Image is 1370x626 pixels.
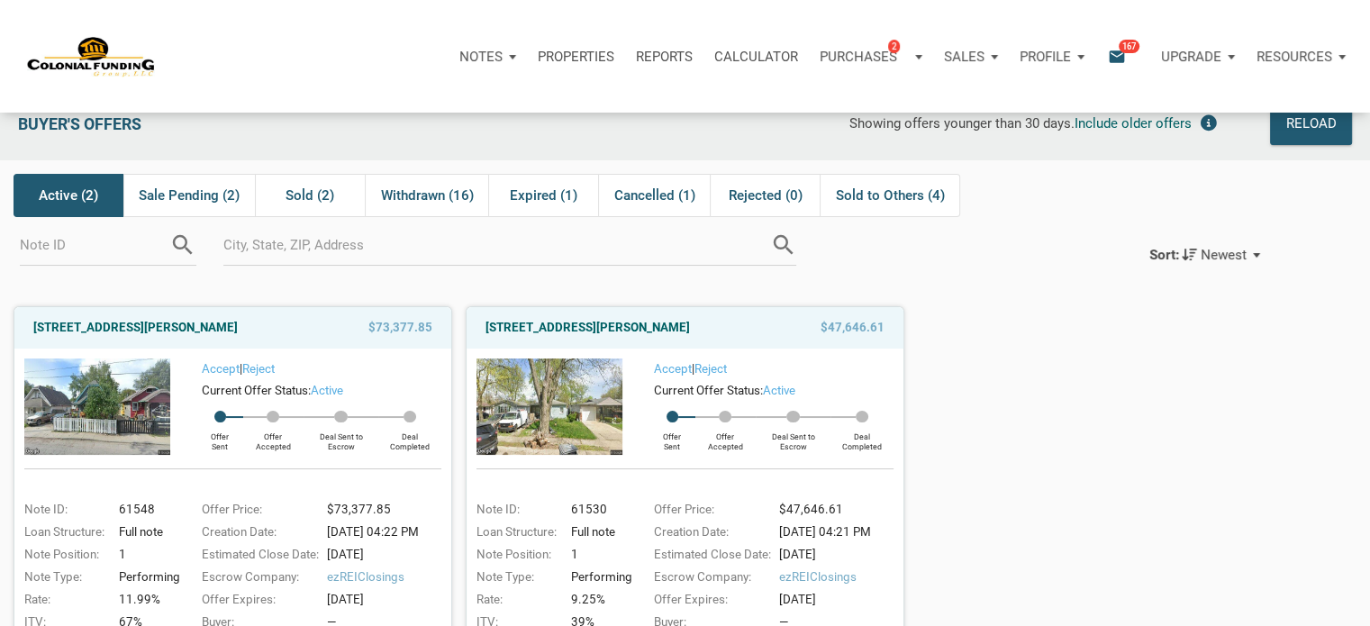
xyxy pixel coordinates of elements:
button: Reload [1270,104,1352,145]
div: Performing [566,568,631,586]
span: Cancelled (1) [614,185,695,206]
p: Calculator [714,49,798,65]
p: Purchases [820,49,897,65]
div: Sold to Others (4) [820,174,960,217]
div: Offer Expires: [193,591,322,609]
div: [DATE] [322,591,450,609]
input: City, State, ZIP, Address [223,225,769,266]
div: Creation Date: [193,523,322,541]
i: email [1106,46,1128,67]
p: Properties [538,49,614,65]
div: Reload [1285,113,1336,137]
span: Withdrawn (16) [381,185,474,206]
div: Note ID: [467,501,566,519]
div: 11.99% [113,591,179,609]
div: Estimated Close Date: [193,546,322,564]
span: Sold to Others (4) [836,185,945,206]
button: Sort:Newest [1134,235,1275,275]
div: Rate: [467,591,566,609]
div: 1 [566,546,631,564]
a: Calculator [703,30,809,84]
a: Sales [933,30,1009,84]
div: Loan Structure: [15,523,113,541]
span: Showing offers younger than 30 days. [849,115,1075,132]
button: Purchases2 [809,30,933,84]
a: Accept [654,362,692,376]
span: ezREIClosings [327,568,450,586]
a: Accept [202,362,240,376]
span: | [202,362,275,376]
div: 61548 [113,501,179,519]
div: 9.25% [566,591,631,609]
button: Profile [1009,30,1095,84]
button: email167 [1094,30,1150,84]
div: Active (2) [14,174,123,217]
div: Rate: [15,591,113,609]
img: 576834 [24,358,170,454]
span: Rejected (0) [729,185,803,206]
div: $73,377.85 [322,501,450,519]
p: Profile [1020,49,1071,65]
div: Sale Pending (2) [123,174,255,217]
div: Deal Completed [830,422,894,451]
div: Cancelled (1) [598,174,710,217]
span: 167 [1119,39,1139,53]
a: [STREET_ADDRESS][PERSON_NAME] [33,317,238,339]
div: Deal Completed [378,422,441,451]
div: Performing [113,568,179,586]
div: Deal Sent to Escrow [304,422,378,451]
p: Sales [944,49,984,65]
div: Rejected (0) [710,174,820,217]
a: Properties [527,30,625,84]
span: $73,377.85 [368,317,432,339]
img: 575873 [476,358,622,454]
div: Note Type: [15,568,113,586]
span: active [311,384,343,397]
p: Reports [636,49,693,65]
div: Offer Sent [649,422,694,451]
p: Notes [459,49,503,65]
div: Withdrawn (16) [365,174,488,217]
div: Note ID: [15,501,113,519]
input: Note ID [20,225,169,266]
span: Sale Pending (2) [139,185,240,206]
div: Note Position: [467,546,566,564]
div: [DATE] [322,546,450,564]
div: Offer Sent [197,422,242,451]
span: 2 [888,39,900,53]
div: Expired (1) [488,174,598,217]
button: Resources [1246,30,1356,84]
div: Buyer's Offers [9,104,414,145]
button: Reports [625,30,703,84]
span: Current Offer Status: [654,384,763,397]
button: Notes [449,30,527,84]
button: Upgrade [1150,30,1246,84]
p: Resources [1257,49,1332,65]
a: [STREET_ADDRESS][PERSON_NAME] [485,317,690,339]
div: [DATE] [774,591,903,609]
p: Upgrade [1161,49,1221,65]
div: Note Position: [15,546,113,564]
div: Sold (2) [255,174,365,217]
div: Offer Accepted [695,422,757,451]
span: Expired (1) [510,185,577,206]
div: Loan Structure: [467,523,566,541]
a: Reject [694,362,727,376]
span: Current Offer Status: [202,384,311,397]
div: $47,646.61 [774,501,903,519]
div: 1 [113,546,179,564]
a: Reject [242,362,275,376]
span: Sold (2) [286,185,334,206]
span: ezREIClosings [779,568,903,586]
div: Estimated Close Date: [645,546,774,564]
div: Sort: [1149,247,1179,263]
div: Escrow Company: [193,568,322,586]
div: Deal Sent to Escrow [756,422,830,451]
span: active [763,384,795,397]
span: Active (2) [39,185,98,206]
span: $47,646.61 [821,317,885,339]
